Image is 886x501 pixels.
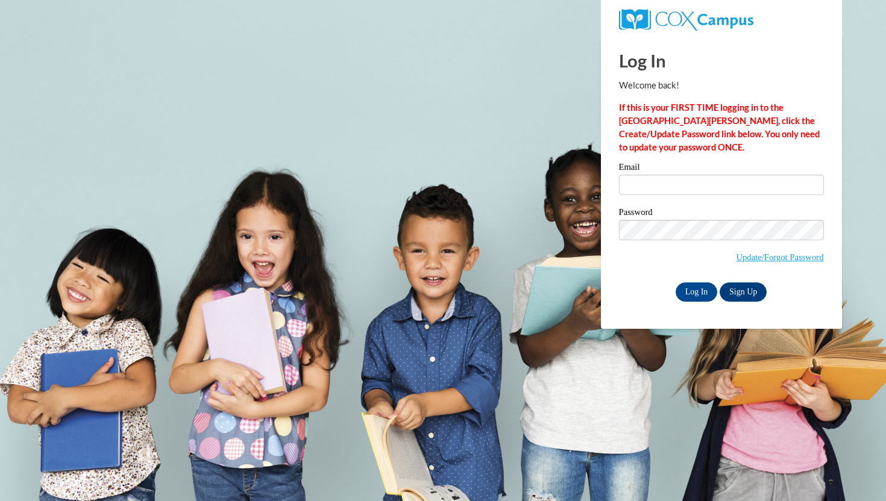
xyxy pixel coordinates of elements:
a: COX Campus [619,14,753,24]
input: Log In [676,282,718,302]
img: COX Campus [619,9,753,31]
a: Update/Forgot Password [736,252,823,262]
label: Email [619,163,824,175]
h1: Log In [619,48,824,73]
p: Welcome back! [619,79,824,92]
label: Password [619,208,824,220]
a: Sign Up [720,282,767,302]
strong: If this is your FIRST TIME logging in to the [GEOGRAPHIC_DATA][PERSON_NAME], click the Create/Upd... [619,102,820,152]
